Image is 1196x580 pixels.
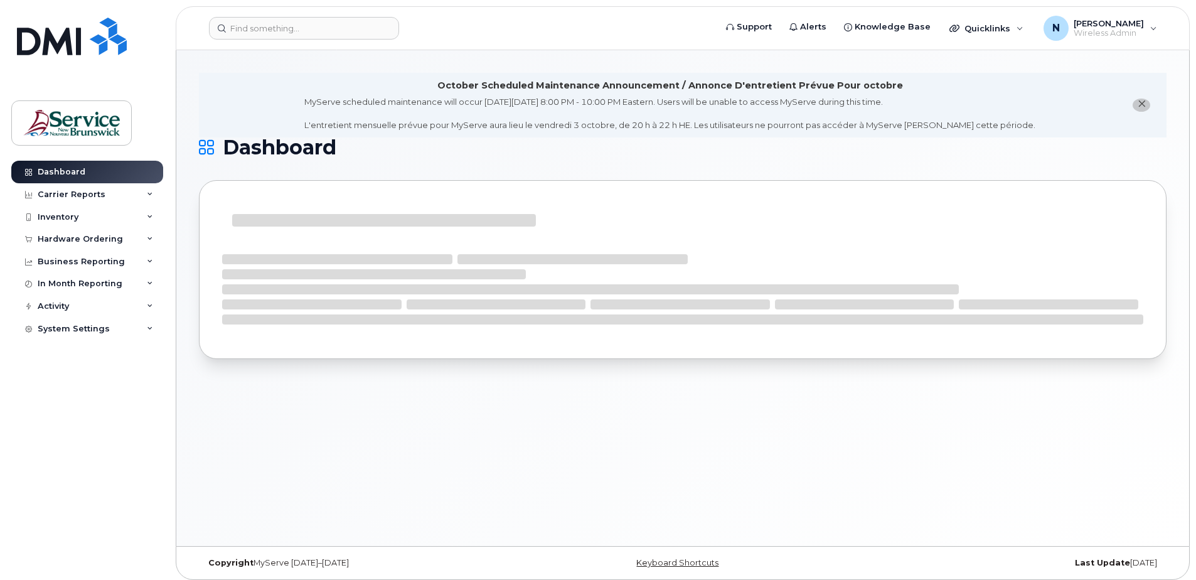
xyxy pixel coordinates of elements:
button: close notification [1133,99,1150,112]
div: [DATE] [844,558,1167,568]
strong: Copyright [208,558,254,567]
a: Keyboard Shortcuts [636,558,718,567]
span: Dashboard [223,138,336,157]
div: October Scheduled Maintenance Announcement / Annonce D'entretient Prévue Pour octobre [437,79,903,92]
div: MyServe scheduled maintenance will occur [DATE][DATE] 8:00 PM - 10:00 PM Eastern. Users will be u... [304,96,1035,131]
strong: Last Update [1075,558,1130,567]
div: MyServe [DATE]–[DATE] [199,558,521,568]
